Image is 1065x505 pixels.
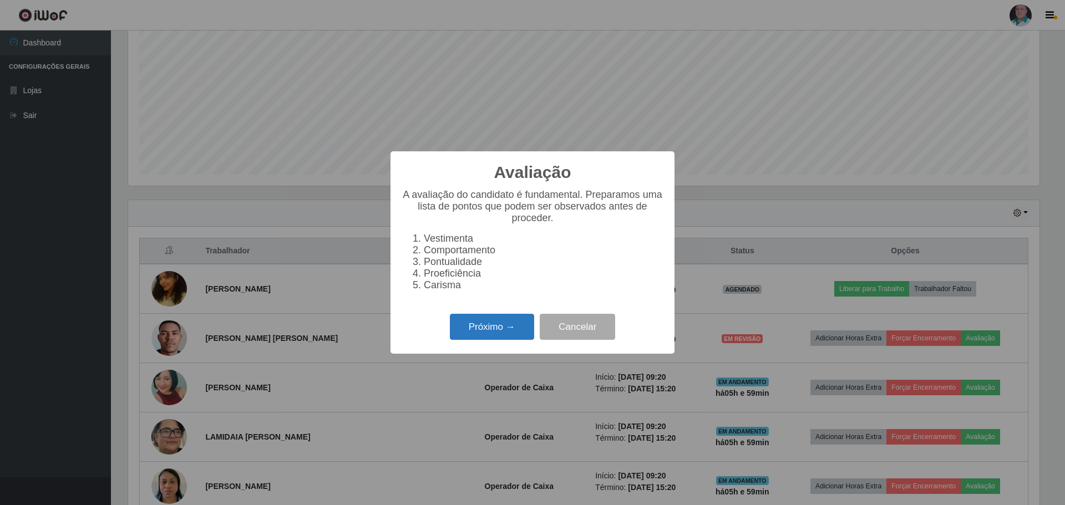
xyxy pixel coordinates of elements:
[424,268,663,279] li: Proeficiência
[494,162,571,182] h2: Avaliação
[540,314,615,340] button: Cancelar
[424,279,663,291] li: Carisma
[424,256,663,268] li: Pontualidade
[450,314,534,340] button: Próximo →
[402,189,663,224] p: A avaliação do candidato é fundamental. Preparamos uma lista de pontos que podem ser observados a...
[424,233,663,244] li: Vestimenta
[424,244,663,256] li: Comportamento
